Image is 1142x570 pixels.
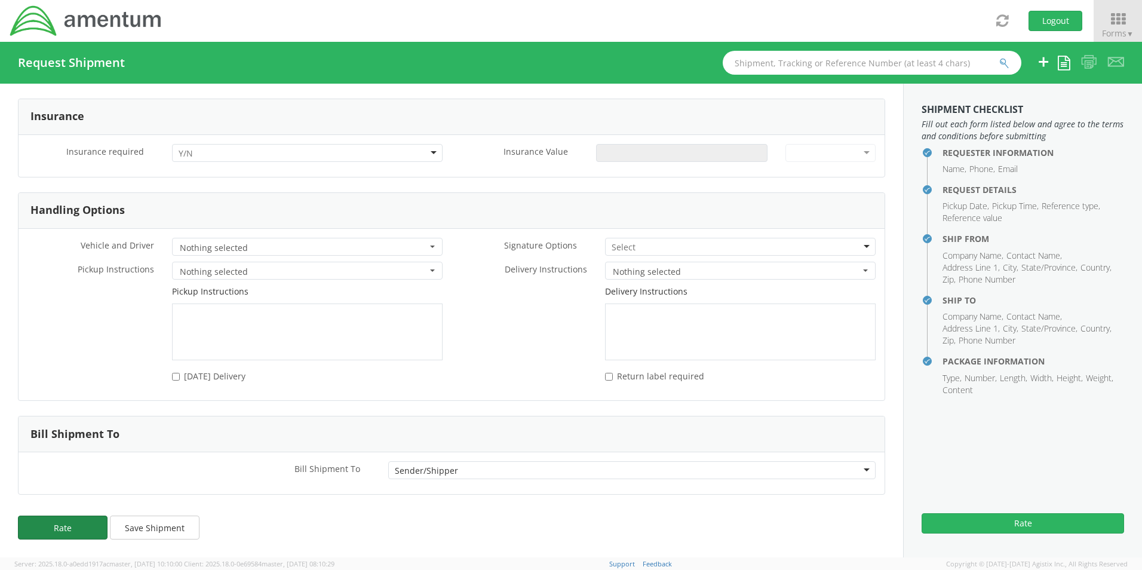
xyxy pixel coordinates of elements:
[180,242,427,254] span: Nothing selected
[1006,311,1062,323] li: Contact Name
[172,238,443,256] button: Nothing selected
[1057,372,1083,384] li: Height
[922,513,1124,534] button: Rate
[1126,29,1134,39] span: ▼
[1080,262,1112,274] li: Country
[946,559,1128,569] span: Copyright © [DATE]-[DATE] Agistix Inc., All Rights Reserved
[505,263,587,275] span: Delivery Instructions
[184,559,334,568] span: Client: 2025.18.0-0e69584
[943,200,989,212] li: Pickup Date
[943,234,1124,243] h4: Ship From
[18,516,108,540] button: Rate
[943,384,973,396] li: Content
[109,559,182,568] span: master, [DATE] 10:10:00
[504,240,577,251] span: Signature Options
[179,148,195,160] input: Y/N
[81,240,154,251] span: Vehicle and Driver
[943,250,1003,262] li: Company Name
[943,274,956,286] li: Zip
[1021,323,1077,335] li: State/Province
[612,241,637,253] input: Select
[943,296,1124,305] h4: Ship To
[1021,262,1077,274] li: State/Province
[14,559,182,568] span: Server: 2025.18.0-a0edd1917ac
[605,262,876,280] button: Nothing selected
[943,323,1000,335] li: Address Line 1
[1029,11,1082,31] button: Logout
[30,204,125,216] h3: Handling Options
[605,286,687,298] label: Delivery Instructions
[66,146,144,157] span: Insurance required
[1102,27,1134,39] span: Forms
[959,335,1015,347] li: Phone Number
[943,185,1124,194] h4: Request Details
[172,373,180,381] input: [DATE] Delivery
[180,266,427,278] span: Nothing selected
[965,372,997,384] li: Number
[609,559,635,568] a: Support
[922,105,1124,115] h3: Shipment Checklist
[1003,323,1018,335] li: City
[1003,262,1018,274] li: City
[992,200,1039,212] li: Pickup Time
[172,286,248,298] label: Pickup Instructions
[998,163,1018,175] li: Email
[943,372,962,384] li: Type
[1080,323,1112,335] li: Country
[1042,200,1100,212] li: Reference type
[959,274,1015,286] li: Phone Number
[943,212,1002,224] li: Reference value
[1086,372,1113,384] li: Weight
[78,263,154,275] span: Pickup Instructions
[643,559,672,568] a: Feedback
[1006,250,1062,262] li: Contact Name
[30,111,84,122] h3: Insurance
[395,465,458,477] div: Sender/Shipper
[172,369,248,382] label: Saturday Delivery
[172,262,443,280] button: Nothing selected
[30,428,119,440] h3: Bill Shipment To
[969,163,995,175] li: Phone
[18,56,125,69] h4: Request Shipment
[922,118,1124,142] span: Fill out each form listed below and agree to the terms and conditions before submitting
[943,357,1124,366] h4: Package Information
[605,369,707,382] label: Return label required
[504,146,568,157] span: Insurance Value
[294,463,360,474] span: Bill Shipment To
[613,266,860,278] span: Nothing selected
[1000,372,1027,384] li: Length
[9,4,163,38] img: dyn-intl-logo-049831509241104b2a82.png
[605,373,613,381] input: Return label required
[1030,372,1054,384] li: Width
[943,163,966,175] li: Name
[943,148,1124,157] h4: Requester Information
[723,51,1021,75] input: Shipment, Tracking or Reference Number (at least 4 chars)
[943,262,1000,274] li: Address Line 1
[110,516,199,540] button: Save Shipment
[262,559,334,568] span: master, [DATE] 08:10:29
[943,311,1003,323] li: Company Name
[943,335,956,347] li: Zip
